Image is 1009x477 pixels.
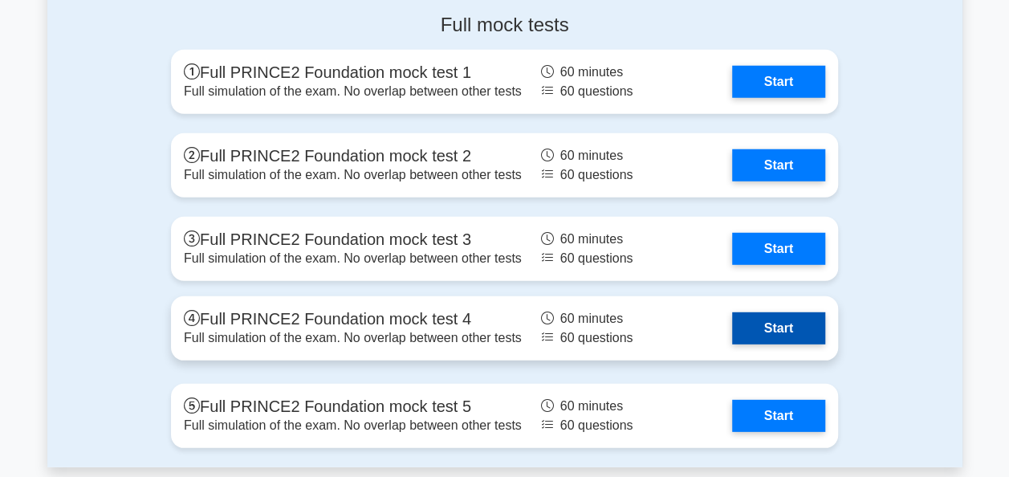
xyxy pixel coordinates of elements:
h4: Full mock tests [171,14,838,37]
a: Start [732,149,825,181]
a: Start [732,233,825,265]
a: Start [732,66,825,98]
a: Start [732,312,825,344]
a: Start [732,400,825,432]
